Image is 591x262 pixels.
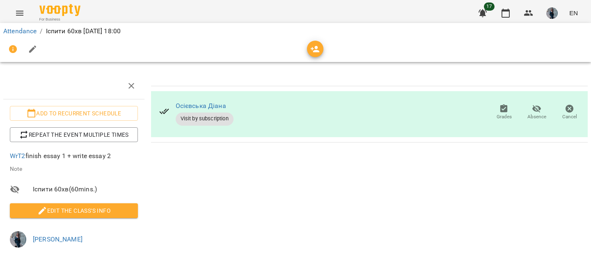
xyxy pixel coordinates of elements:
[520,101,553,124] button: Absence
[497,113,512,120] span: Grades
[569,9,578,17] span: EN
[10,151,138,161] p: finish essay 1 + write essay 2
[562,113,577,120] span: Cancel
[10,165,138,173] p: Note
[10,203,138,218] button: Edit the class's Info
[553,101,586,124] button: Cancel
[33,235,82,243] a: [PERSON_NAME]
[10,106,138,121] button: Add to recurrent schedule
[10,127,138,142] button: Repeat the event multiple times
[488,101,520,124] button: Grades
[33,184,138,194] span: Іспити 60хв ( 60 mins. )
[3,26,588,36] nav: breadcrumb
[46,26,121,36] p: Іспити 60хв [DATE] 18:00
[16,130,131,140] span: Repeat the event multiple times
[10,3,30,23] button: Menu
[16,206,131,216] span: Edit the class's Info
[176,115,234,122] span: Visit by subscription
[39,4,80,16] img: Voopty Logo
[3,27,37,35] a: Attendance
[176,102,226,110] a: Осієвська Діана
[527,113,546,120] span: Absence
[10,231,26,248] img: bfffc1ebdc99cb2c845fa0ad6ea9d4d3.jpeg
[40,26,42,36] li: /
[10,152,25,160] a: WrT2
[566,5,581,21] button: EN
[16,108,131,118] span: Add to recurrent schedule
[546,7,558,19] img: bfffc1ebdc99cb2c845fa0ad6ea9d4d3.jpeg
[39,17,80,22] span: For Business
[484,2,495,11] span: 17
